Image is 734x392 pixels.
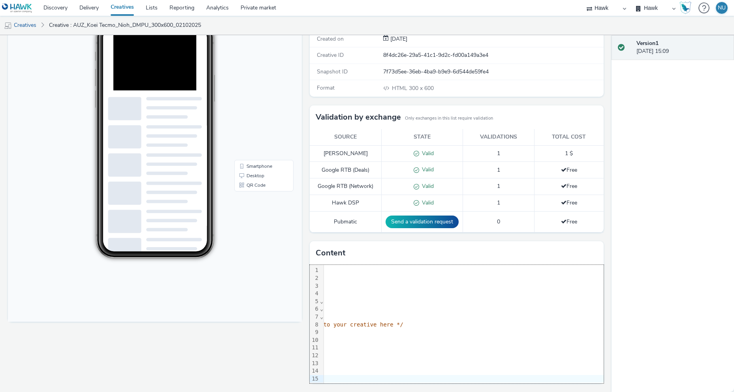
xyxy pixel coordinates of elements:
[118,266,626,274] div: <style>
[317,35,344,43] span: Created on
[419,199,434,206] span: Valid
[118,352,626,360] div: : ,
[497,218,500,225] span: 0
[310,290,320,298] div: 4
[310,383,320,390] div: 16
[118,328,626,336] div: : ,
[497,150,500,157] span: 1
[310,162,382,178] td: Google RTB (Deals)
[118,313,626,321] div: : {
[317,84,335,92] span: Format
[118,305,626,313] div: : {
[310,336,320,344] div: 10
[382,129,463,145] th: State
[316,247,345,259] h3: Content
[497,199,500,206] span: 1
[392,84,409,92] span: HTML
[118,375,626,383] div: : ,
[565,150,573,157] span: 1 $
[239,166,264,171] span: Smartphone
[310,266,320,274] div: 1
[405,115,493,122] small: Only exchanges in this list require validation
[316,111,401,123] h3: Validation by exchange
[118,282,626,290] div: <
[310,305,320,313] div: 6
[636,39,659,47] strong: Version 1
[534,129,604,145] th: Total cost
[310,129,382,145] th: Source
[228,173,284,182] li: Desktop
[239,175,256,180] span: Desktop
[561,199,577,206] span: Free
[497,166,500,174] span: 1
[310,195,382,212] td: Hawk DSP
[389,35,407,43] div: Creation 02 October 2025, 15:09
[4,22,12,30] img: mobile
[310,313,320,321] div: 7
[118,360,626,368] div: },
[310,367,320,375] div: 14
[310,321,320,329] div: 8
[310,274,320,282] div: 2
[104,30,112,35] span: 20:26
[389,35,407,43] span: [DATE]
[310,328,320,336] div: 9
[561,182,577,190] span: Free
[273,321,403,328] span: /* Add the URL to your creative here */
[310,211,382,232] td: Pubmatic
[118,274,626,282] div: #sound{ : ; : }
[239,185,258,189] span: QR Code
[679,2,694,14] a: Hawk Academy
[310,178,382,195] td: Google RTB (Network)
[320,306,324,312] span: Fold line
[463,129,534,145] th: Validations
[118,290,626,298] div: <script>
[310,298,320,306] div: 5
[636,39,728,56] div: [DATE] 15:09
[2,3,32,13] img: undefined Logo
[718,2,726,14] div: NU
[383,68,603,76] div: 7f73d5ee-36eb-4ba9-b9e9-6d544de59fe4
[320,298,324,304] span: Fold line
[320,313,324,320] span: Fold line
[497,182,500,190] span: 1
[419,182,434,190] span: Valid
[310,360,320,368] div: 13
[118,321,626,329] div: : ,
[118,298,626,306] div: window.creative = {
[383,51,603,59] div: 8f4dc26e-29a5-41c1-9d2c-fd00a149a3e4
[561,218,577,225] span: Free
[679,2,691,14] img: Hawk Academy
[419,150,434,157] span: Valid
[391,84,434,92] span: 300 x 600
[310,145,382,162] td: [PERSON_NAME]
[419,166,434,173] span: Valid
[561,166,577,174] span: Free
[118,336,626,344] div: : ,
[317,51,344,59] span: Creative ID
[228,163,284,173] li: Smartphone
[310,375,320,383] div: 15
[386,216,459,228] button: Send a validation request
[45,16,205,35] a: Creative : AUZ_Koei Tecmo_Nioh_DMPU_300x600_02102025
[228,182,284,192] li: QR Code
[317,68,348,75] span: Snapshot ID
[310,282,320,290] div: 3
[310,352,320,360] div: 12
[310,344,320,352] div: 11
